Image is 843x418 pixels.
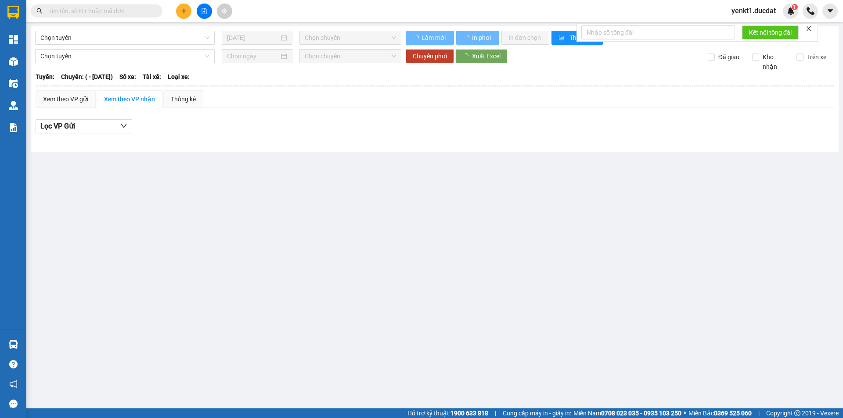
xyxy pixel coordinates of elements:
span: Chọn chuyến [305,50,396,63]
button: caret-down [822,4,838,19]
strong: 0369 525 060 [714,410,752,417]
span: In phơi [472,33,492,43]
input: Chọn ngày [227,51,279,61]
span: loading [413,35,420,41]
img: dashboard-icon [9,35,18,44]
span: Hỗ trợ kỹ thuật: [407,408,488,418]
span: Làm mới [421,33,447,43]
span: Đã giao [715,52,743,62]
input: 12/09/2025 [227,33,279,43]
span: Chọn chuyến [305,31,396,44]
button: In đơn chọn [501,31,549,45]
span: close [806,25,812,32]
span: ⚪️ [684,411,686,415]
span: Chọn tuyến [40,31,209,44]
img: warehouse-icon [9,340,18,349]
input: Nhập số tổng đài [581,25,735,39]
span: copyright [794,410,800,416]
sup: 1 [792,4,798,10]
b: Tuyến: [36,73,54,80]
span: Chọn tuyến [40,50,209,63]
span: notification [9,380,18,388]
input: Tìm tên, số ĐT hoặc mã đơn [48,6,152,16]
button: Lọc VP Gửi [36,119,132,133]
img: icon-new-feature [787,7,795,15]
span: | [495,408,496,418]
button: Chuyển phơi [406,49,454,63]
strong: 0708 023 035 - 0935 103 250 [601,410,681,417]
span: Trên xe [803,52,830,62]
span: aim [221,8,227,14]
img: logo-vxr [7,6,19,19]
span: question-circle [9,360,18,368]
button: plus [176,4,191,19]
span: yenkt1.ducdat [724,5,783,16]
span: loading [463,35,471,41]
span: 1 [793,4,796,10]
span: Thống kê [569,33,596,43]
span: Tài xế: [143,72,161,82]
div: Xem theo VP nhận [104,94,155,104]
div: Xem theo VP gửi [43,94,88,104]
div: Thống kê [171,94,196,104]
span: file-add [201,8,207,14]
button: file-add [197,4,212,19]
span: search [36,8,43,14]
img: warehouse-icon [9,101,18,110]
span: Miền Bắc [688,408,752,418]
span: Cung cấp máy in - giấy in: [503,408,571,418]
span: Kết nối tổng đài [749,28,792,37]
span: bar-chart [558,35,566,42]
img: warehouse-icon [9,79,18,88]
button: Làm mới [406,31,454,45]
span: down [120,122,127,129]
button: Kết nối tổng đài [742,25,799,39]
span: Kho nhận [759,52,790,71]
span: Loại xe: [168,72,190,82]
span: Lọc VP Gửi [40,121,75,132]
span: caret-down [826,7,834,15]
span: Số xe: [119,72,136,82]
strong: 1900 633 818 [450,410,488,417]
button: Xuất Excel [455,49,508,63]
img: phone-icon [807,7,814,15]
button: aim [217,4,232,19]
span: | [758,408,760,418]
span: message [9,400,18,408]
span: Miền Nam [573,408,681,418]
span: plus [181,8,187,14]
button: bar-chartThống kê [551,31,603,45]
img: solution-icon [9,123,18,132]
span: Chuyến: ( - [DATE]) [61,72,113,82]
img: warehouse-icon [9,57,18,66]
button: In phơi [456,31,499,45]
